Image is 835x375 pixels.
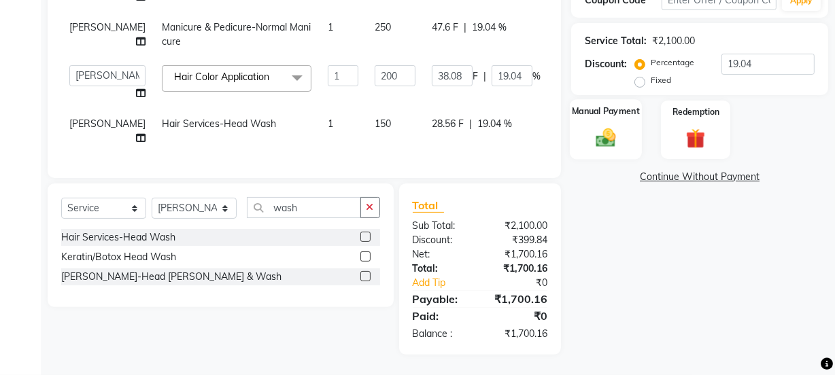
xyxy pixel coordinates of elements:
[493,276,558,290] div: ₹0
[61,270,282,284] div: [PERSON_NAME]-Head [PERSON_NAME] & Wash
[69,118,146,130] span: [PERSON_NAME]
[480,262,558,276] div: ₹1,700.16
[680,126,711,150] img: _gift.svg
[403,262,480,276] div: Total:
[651,74,671,86] label: Fixed
[247,197,361,218] input: Search or Scan
[652,34,695,48] div: ₹2,100.00
[480,327,558,341] div: ₹1,700.16
[162,118,276,130] span: Hair Services-Head Wash
[480,219,558,233] div: ₹2,100.00
[403,247,480,262] div: Net:
[469,117,472,131] span: |
[532,69,541,84] span: %
[328,118,333,130] span: 1
[403,291,480,307] div: Payable:
[672,106,719,118] label: Redemption
[574,170,825,184] a: Continue Without Payment
[651,56,694,69] label: Percentage
[174,71,269,83] span: Hair Color Application
[375,118,391,130] span: 150
[413,198,444,213] span: Total
[403,219,480,233] div: Sub Total:
[483,69,486,84] span: |
[403,233,480,247] div: Discount:
[585,57,627,71] div: Discount:
[585,34,647,48] div: Service Total:
[269,71,275,83] a: x
[480,247,558,262] div: ₹1,700.16
[590,126,622,149] img: _cash.svg
[480,308,558,324] div: ₹0
[473,69,478,84] span: F
[69,21,146,33] span: [PERSON_NAME]
[61,230,175,245] div: Hair Services-Head Wash
[328,21,333,33] span: 1
[432,20,458,35] span: 47.6 F
[162,21,311,48] span: Manicure & Pedicure-Normal Manicure
[480,291,558,307] div: ₹1,700.16
[432,117,464,131] span: 28.56 F
[477,117,512,131] span: 19.04 %
[403,308,480,324] div: Paid:
[403,327,480,341] div: Balance :
[472,20,507,35] span: 19.04 %
[375,21,391,33] span: 250
[480,233,558,247] div: ₹399.84
[464,20,466,35] span: |
[61,250,176,264] div: Keratin/Botox Head Wash
[572,105,640,118] label: Manual Payment
[403,276,493,290] a: Add Tip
